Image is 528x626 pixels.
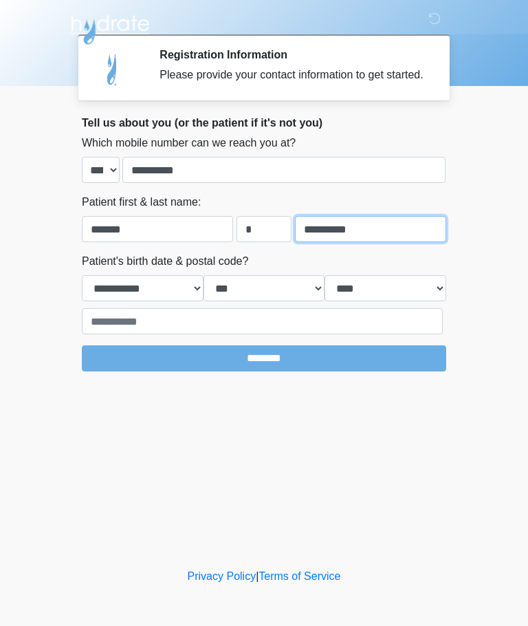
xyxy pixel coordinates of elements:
[68,10,152,45] img: Hydrate IV Bar - Arcadia Logo
[256,570,258,582] a: |
[82,253,248,270] label: Patient's birth date & postal code?
[258,570,340,582] a: Terms of Service
[92,48,133,89] img: Agent Avatar
[82,194,201,211] label: Patient first & last name:
[188,570,256,582] a: Privacy Policy
[82,135,296,151] label: Which mobile number can we reach you at?
[82,116,446,129] h2: Tell us about you (or the patient if it's not you)
[159,67,426,83] div: Please provide your contact information to get started.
